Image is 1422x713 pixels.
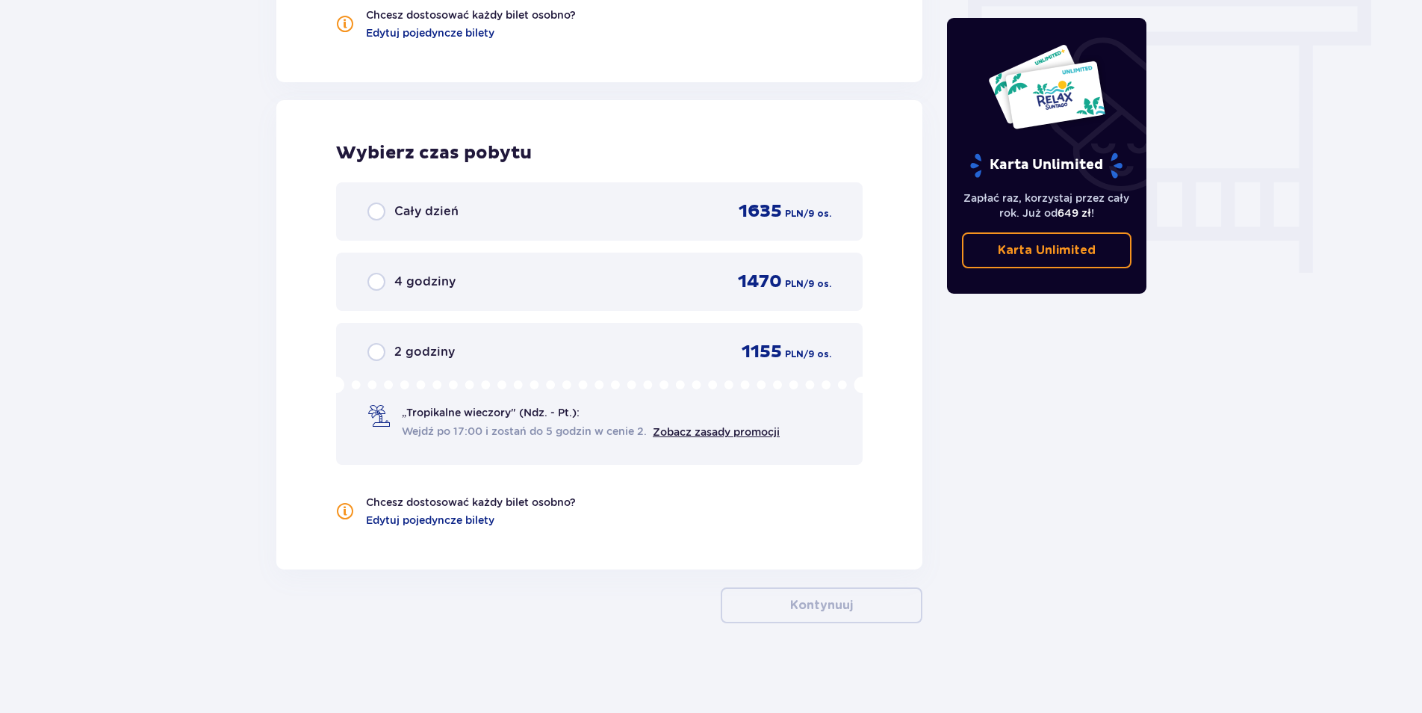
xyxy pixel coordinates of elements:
a: Zobacz zasady promocji [653,426,780,438]
p: Karta Unlimited [969,152,1124,179]
span: / 9 os. [804,277,831,291]
span: 4 godziny [394,274,456,290]
span: 1470 [738,271,782,293]
span: / 9 os. [804,207,831,220]
span: PLN [785,348,804,361]
span: PLN [785,207,804,220]
p: Chcesz dostosować każdy bilet osobno? [366,7,576,22]
a: Edytuj pojedyncze bilety [366,25,494,40]
p: Kontynuuj [790,597,853,614]
a: Karta Unlimited [962,232,1132,268]
p: Chcesz dostosować każdy bilet osobno? [366,495,576,510]
span: 1155 [742,341,782,363]
span: 1635 [739,200,782,223]
span: 649 zł [1058,207,1091,219]
span: Wejdź po 17:00 i zostań do 5 godzin w cenie 2. [402,424,647,439]
p: Karta Unlimited [998,242,1096,259]
p: Zapłać raz, korzystaj przez cały rok. Już od ! [962,191,1132,220]
span: 2 godziny [394,344,455,360]
img: Dwie karty całoroczne do Suntago z napisem 'UNLIMITED RELAX', na białym tle z tropikalnymi liśćmi... [987,43,1106,130]
a: Edytuj pojedyncze bilety [366,513,494,528]
h2: Wybierz czas pobytu [336,142,863,164]
button: Kontynuuj [721,587,922,623]
span: PLN [785,277,804,291]
span: / 9 os. [804,348,831,361]
span: „Tropikalne wieczory" (Ndz. - Pt.): [402,405,580,420]
span: Cały dzień [394,203,459,220]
